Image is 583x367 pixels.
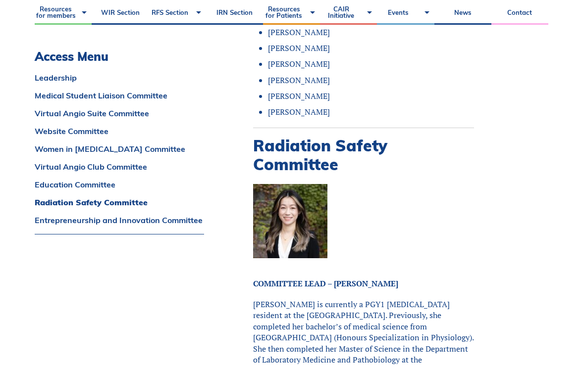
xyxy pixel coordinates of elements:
[35,181,204,188] a: Education Committee
[35,145,204,153] a: Women in [MEDICAL_DATA] Committee
[35,198,204,206] a: Radiation Safety Committee
[253,136,474,174] h2: Radiation Safety Committee
[268,58,474,69] li: [PERSON_NAME]
[35,49,204,64] h3: Access Menu
[268,43,474,53] li: [PERSON_NAME]
[35,163,204,171] a: Virtual Angio Club Committee
[35,127,204,135] a: Website Committee
[268,27,474,38] li: [PERSON_NAME]
[35,216,204,224] a: Entrepreneurship and Innovation Committee
[35,109,204,117] a: Virtual Angio Suite Committee
[268,91,474,101] li: [PERSON_NAME]
[253,278,398,289] strong: COMMITTEE LEAD – [PERSON_NAME]
[268,75,474,86] li: [PERSON_NAME]
[35,74,204,82] a: Leadership
[268,106,474,117] li: [PERSON_NAME]
[35,92,204,99] a: Medical Student Liaison Committee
